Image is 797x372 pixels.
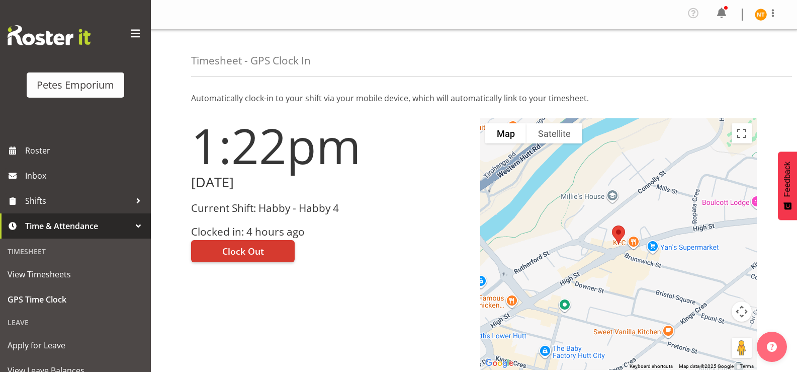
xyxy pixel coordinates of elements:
button: Show street map [485,123,526,143]
div: Timesheet [3,241,148,262]
a: GPS Time Clock [3,287,148,312]
button: Clock Out [191,240,295,262]
button: Feedback - Show survey [778,152,797,220]
div: Petes Emporium [37,78,114,93]
span: Time & Attendance [25,218,131,234]
button: Map camera controls [732,302,752,322]
span: Map data ©2025 Google [679,363,734,369]
button: Toggle fullscreen view [732,123,752,143]
a: Terms (opens in new tab) [740,363,754,369]
span: Feedback [783,162,792,197]
a: View Timesheets [3,262,148,287]
img: help-xxl-2.png [767,342,777,352]
p: Automatically clock-in to your shift via your mobile device, which will automatically link to you... [191,92,757,104]
h3: Clocked in: 4 hours ago [191,226,468,238]
span: View Timesheets [8,267,143,282]
a: Open this area in Google Maps (opens a new window) [483,357,516,370]
button: Drag Pegman onto the map to open Street View [732,338,752,358]
img: Google [483,357,516,370]
h4: Timesheet - GPS Clock In [191,55,311,66]
img: Rosterit website logo [8,25,91,45]
button: Keyboard shortcuts [630,363,673,370]
button: Show satellite imagery [526,123,582,143]
span: Clock Out [222,245,264,258]
h1: 1:22pm [191,118,468,173]
span: GPS Time Clock [8,292,143,307]
img: nicole-thomson8388.jpg [755,9,767,21]
h2: [DATE] [191,175,468,190]
span: Shifts [25,193,131,208]
span: Inbox [25,168,146,183]
div: Leave [3,312,148,333]
h3: Current Shift: Habby - Habby 4 [191,202,468,214]
span: Apply for Leave [8,338,143,353]
a: Apply for Leave [3,333,148,358]
span: Roster [25,143,146,158]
